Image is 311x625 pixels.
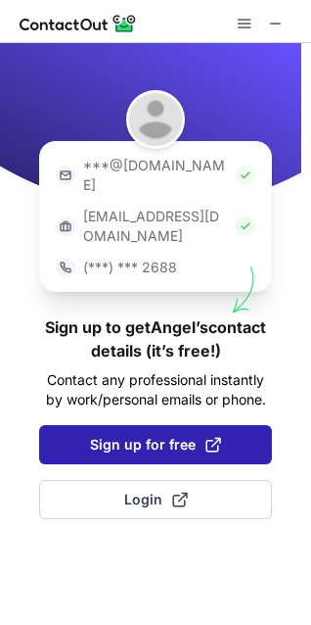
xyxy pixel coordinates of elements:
[39,425,272,464] button: Sign up for free
[124,490,188,509] span: Login
[56,258,75,277] img: https://contactout.com/extension/app/static/media/login-phone-icon.bacfcb865e29de816d437549d7f4cb...
[39,315,272,362] h1: Sign up to get Angel’s contact details (it’s free!)
[56,216,75,236] img: https://contactout.com/extension/app/static/media/login-work-icon.638a5007170bc45168077fde17b29a1...
[126,90,185,149] img: Angel agiraldezmd
[236,216,255,236] img: Check Icon
[56,166,75,185] img: https://contactout.com/extension/app/static/media/login-email-icon.f64bce713bb5cd1896fef81aa7b14a...
[90,435,221,455] span: Sign up for free
[83,156,228,195] p: ***@[DOMAIN_NAME]
[83,207,228,246] p: [EMAIL_ADDRESS][DOMAIN_NAME]
[39,370,272,409] p: Contact any professional instantly by work/personal emails or phone.
[20,12,137,35] img: ContactOut v5.3.10
[39,480,272,519] button: Login
[236,166,255,185] img: Check Icon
